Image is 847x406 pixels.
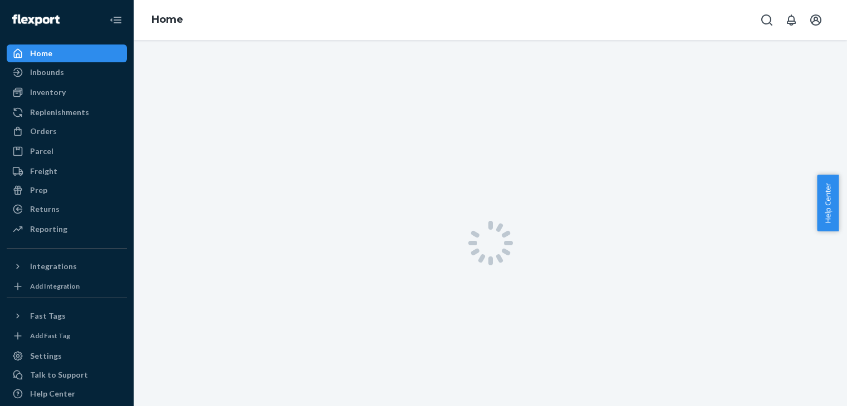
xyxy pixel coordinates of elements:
[7,258,127,275] button: Integrations
[30,166,57,177] div: Freight
[7,329,127,343] a: Add Fast Tag
[30,185,47,196] div: Prep
[12,14,60,26] img: Flexport logo
[7,142,127,160] a: Parcel
[7,385,127,403] a: Help Center
[7,200,127,218] a: Returns
[30,350,62,362] div: Settings
[7,307,127,325] button: Fast Tags
[7,162,127,180] a: Freight
[7,181,127,199] a: Prep
[7,220,127,238] a: Reporting
[30,107,89,118] div: Replenishments
[30,369,88,380] div: Talk to Support
[817,175,839,231] button: Help Center
[30,281,80,291] div: Add Integration
[105,9,127,31] button: Close Navigation
[30,87,66,98] div: Inventory
[30,261,77,272] div: Integrations
[30,67,64,78] div: Inbounds
[7,44,127,62] a: Home
[7,280,127,293] a: Add Integration
[7,122,127,140] a: Orders
[151,13,183,26] a: Home
[143,4,192,36] ol: breadcrumbs
[7,366,127,384] button: Talk to Support
[30,146,53,157] div: Parcel
[30,204,60,215] div: Returns
[805,9,827,31] button: Open account menu
[7,83,127,101] a: Inventory
[30,224,67,235] div: Reporting
[756,9,778,31] button: Open Search Box
[30,310,66,321] div: Fast Tags
[30,388,75,399] div: Help Center
[30,331,70,340] div: Add Fast Tag
[780,9,802,31] button: Open notifications
[7,63,127,81] a: Inbounds
[7,347,127,365] a: Settings
[7,103,127,121] a: Replenishments
[30,48,52,59] div: Home
[30,126,57,137] div: Orders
